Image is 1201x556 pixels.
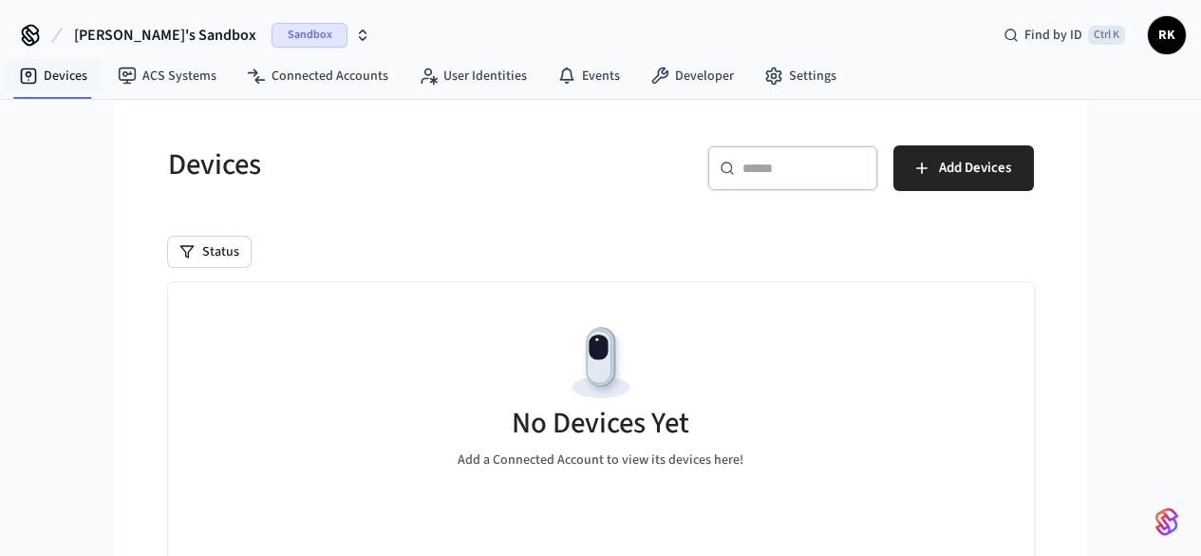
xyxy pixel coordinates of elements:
[272,23,347,48] span: Sandbox
[542,59,635,93] a: Events
[1148,16,1186,54] button: RK
[1088,26,1125,45] span: Ctrl K
[232,59,403,93] a: Connected Accounts
[403,59,542,93] a: User Identities
[168,237,251,267] button: Status
[103,59,232,93] a: ACS Systems
[988,18,1140,52] div: Find by IDCtrl K
[558,320,644,406] img: Devices Empty State
[1024,26,1082,45] span: Find by ID
[1155,507,1178,537] img: SeamLogoGradient.69752ec5.svg
[749,59,852,93] a: Settings
[635,59,749,93] a: Developer
[168,145,590,184] h5: Devices
[4,59,103,93] a: Devices
[74,24,256,47] span: [PERSON_NAME]'s Sandbox
[512,404,689,443] h5: No Devices Yet
[893,145,1034,191] button: Add Devices
[939,156,1011,181] span: Add Devices
[458,451,743,470] p: Add a Connected Account to view its devices here!
[1150,18,1184,52] span: RK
